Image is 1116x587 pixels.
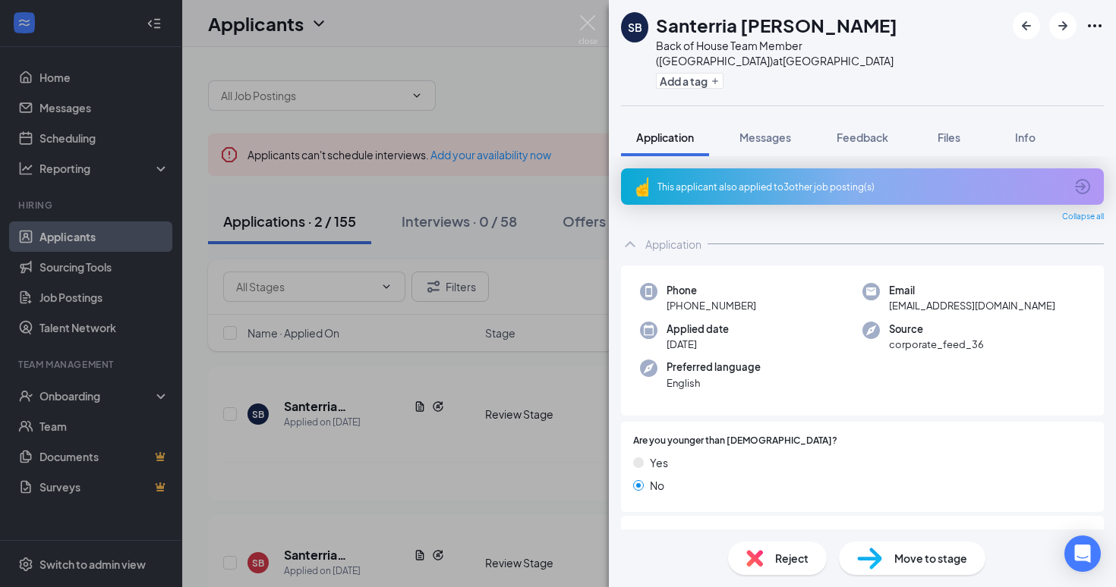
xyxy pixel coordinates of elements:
button: PlusAdd a tag [656,73,724,89]
span: Application [636,130,694,144]
span: Yes [650,454,668,471]
svg: ArrowLeftNew [1017,17,1036,35]
h1: Santerria [PERSON_NAME] [656,12,897,38]
span: English [667,375,761,391]
span: Collapse all [1062,211,1104,223]
span: Phone [667,283,756,298]
svg: ArrowCircle [1073,177,1092,196]
span: [DATE] [667,337,729,352]
span: Source [889,322,984,337]
span: [PHONE_NUMBER] [667,298,756,313]
span: If Yes, do you have a work permit? [633,528,780,542]
span: [EMAIL_ADDRESS][DOMAIN_NAME] [889,298,1055,313]
svg: Plus [711,77,720,86]
svg: ArrowRight [1054,17,1072,35]
div: Back of House Team Member ([GEOGRAPHIC_DATA]) at [GEOGRAPHIC_DATA] [656,38,1005,68]
span: Are you younger than [DEMOGRAPHIC_DATA]? [633,434,837,448]
span: Info [1015,130,1036,144]
span: No [650,477,664,494]
span: Messages [739,130,791,144]
div: Open Intercom Messenger [1064,535,1101,572]
span: Feedback [837,130,888,144]
span: Move to stage [894,550,967,567]
span: corporate_feed_36 [889,337,984,352]
span: Preferred language [667,359,761,375]
div: SB [628,20,642,35]
span: Reject [775,550,809,567]
span: Files [938,130,960,144]
div: This applicant also applied to 3 other job posting(s) [657,180,1064,193]
div: Application [645,237,701,252]
span: Applied date [667,322,729,337]
button: ArrowLeftNew [1013,12,1040,39]
svg: Ellipses [1086,17,1104,35]
span: Email [889,283,1055,298]
button: ArrowRight [1049,12,1077,39]
svg: ChevronUp [621,235,639,253]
